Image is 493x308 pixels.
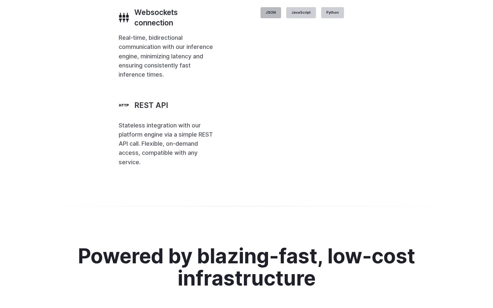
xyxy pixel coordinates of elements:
h3: REST API [134,100,168,110]
h3: Websockets connection [134,7,215,28]
p: Stateless integration with our platform engine via a simple REST API call. Flexible, on-demand ac... [119,121,215,167]
label: JSON [261,7,281,18]
h2: Powered by blazing-fast, low-cost infrastructure [65,245,428,290]
label: Python [321,7,344,18]
label: JavaScript [286,7,316,18]
p: Real-time, bidirectional communication with our inference engine, minimizing latency and ensuring... [119,33,215,79]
